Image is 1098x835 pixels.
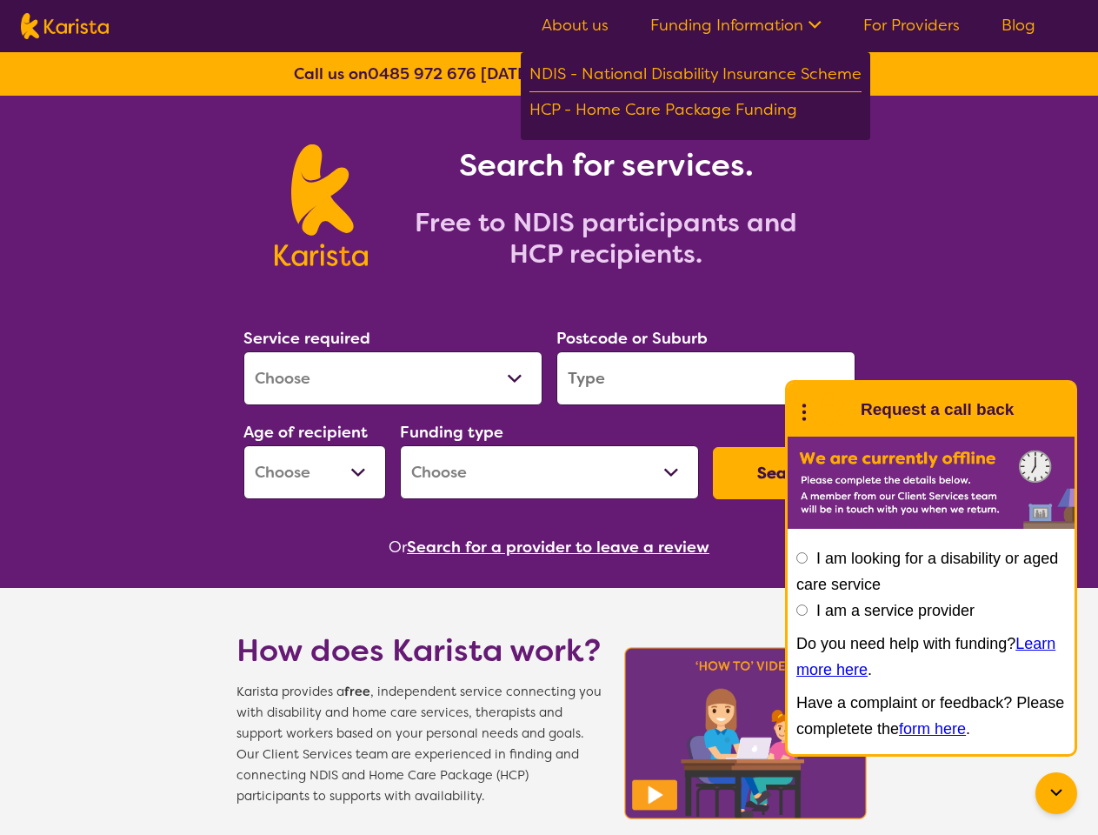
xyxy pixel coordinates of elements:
button: Search for a provider to leave a review [407,534,709,560]
div: NDIS - National Disability Insurance Scheme [529,61,862,92]
span: Karista provides a , independent service connecting you with disability and home care services, t... [236,682,602,807]
input: Type [556,351,855,405]
label: Service required [243,328,370,349]
span: Or [389,534,407,560]
img: Karista logo [21,13,109,39]
h1: How does Karista work? [236,630,602,671]
a: About us [542,15,609,36]
a: 0485 972 676 [368,63,476,84]
h2: Free to NDIS participants and HCP recipients. [389,207,823,270]
h1: Search for services. [389,144,823,186]
b: free [344,684,370,700]
button: Search [713,447,855,499]
label: Funding type [400,422,503,443]
label: Age of recipient [243,422,368,443]
h1: Request a call back [861,397,1014,423]
img: Karista offline chat form to request call back [788,437,1075,529]
p: Do you need help with funding? . [796,631,1066,683]
a: Blog [1002,15,1035,36]
a: For Providers [863,15,960,36]
img: Karista logo [275,144,368,266]
img: Karista video [619,642,873,825]
label: I am looking for a disability or aged care service [796,550,1058,593]
div: HCP - Home Care Package Funding [529,97,862,127]
img: Karista [815,392,850,427]
a: form here [899,720,966,738]
p: Have a complaint or feedback? Please completete the . [796,690,1066,742]
b: Call us on [DATE] to [DATE] 8:30am to 6:30pm AEST [294,63,804,84]
label: Postcode or Suburb [556,328,708,349]
label: I am a service provider [816,602,975,619]
a: Funding Information [650,15,822,36]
